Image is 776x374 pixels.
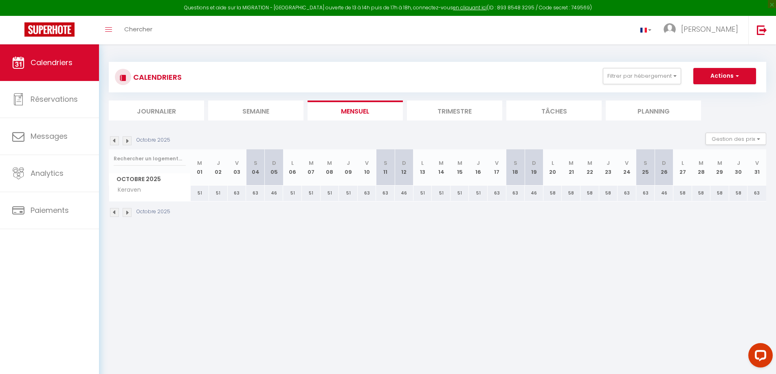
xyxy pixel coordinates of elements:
abbr: D [662,159,666,167]
a: ... [PERSON_NAME] [657,16,748,44]
th: 02 [209,149,228,186]
div: 63 [506,186,525,201]
div: 58 [562,186,580,201]
th: 09 [339,149,358,186]
th: 10 [358,149,376,186]
abbr: M [587,159,592,167]
div: 51 [469,186,488,201]
div: 51 [339,186,358,201]
abbr: L [291,159,294,167]
th: 01 [191,149,209,186]
span: Chercher [124,25,152,33]
span: Réservations [31,94,78,104]
div: 58 [599,186,618,201]
th: 23 [599,149,618,186]
abbr: M [457,159,462,167]
li: Planning [606,101,701,120]
div: 63 [636,186,655,201]
li: Mensuel [308,101,403,120]
button: Filtrer par hébergement [603,68,681,84]
div: 51 [413,186,432,201]
th: 21 [562,149,580,186]
th: 20 [543,149,562,186]
abbr: S [644,159,647,167]
div: 58 [692,186,711,201]
div: 63 [246,186,265,201]
img: Super Booking [24,22,75,37]
th: 04 [246,149,265,186]
div: 46 [265,186,284,201]
div: 58 [729,186,748,201]
th: 17 [488,149,506,186]
abbr: D [402,159,406,167]
th: 08 [321,149,339,186]
abbr: J [217,159,220,167]
div: 58 [580,186,599,201]
th: 13 [413,149,432,186]
abbr: M [699,159,703,167]
abbr: S [384,159,387,167]
img: logout [757,25,767,35]
abbr: L [421,159,424,167]
iframe: LiveChat chat widget [742,340,776,374]
th: 11 [376,149,395,186]
button: Gestion des prix [706,133,766,145]
div: 51 [302,186,321,201]
div: 63 [747,186,766,201]
div: 51 [209,186,228,201]
div: 51 [191,186,209,201]
th: 15 [451,149,469,186]
li: Tâches [506,101,602,120]
abbr: D [272,159,276,167]
th: 29 [710,149,729,186]
th: 03 [228,149,246,186]
div: 63 [488,186,506,201]
div: 63 [376,186,395,201]
div: 46 [525,186,543,201]
th: 22 [580,149,599,186]
div: 51 [283,186,302,201]
div: 51 [451,186,469,201]
li: Journalier [109,101,204,120]
abbr: M [439,159,444,167]
th: 18 [506,149,525,186]
abbr: M [717,159,722,167]
abbr: M [569,159,574,167]
th: 27 [673,149,692,186]
abbr: V [235,159,239,167]
th: 26 [655,149,673,186]
abbr: J [607,159,610,167]
img: ... [664,23,676,35]
span: Keraven [110,186,143,195]
div: 51 [321,186,339,201]
abbr: L [681,159,684,167]
abbr: L [552,159,554,167]
th: 30 [729,149,748,186]
button: Actions [693,68,756,84]
span: Calendriers [31,57,73,68]
th: 07 [302,149,321,186]
abbr: V [365,159,369,167]
div: 58 [710,186,729,201]
th: 19 [525,149,543,186]
th: 14 [432,149,451,186]
abbr: S [254,159,257,167]
h3: CALENDRIERS [131,68,182,86]
li: Trimestre [407,101,502,120]
th: 16 [469,149,488,186]
p: Octobre 2025 [136,208,170,216]
th: 05 [265,149,284,186]
a: en cliquant ici [453,4,487,11]
abbr: J [477,159,480,167]
abbr: V [755,159,759,167]
input: Rechercher un logement... [114,151,186,166]
abbr: J [347,159,350,167]
abbr: M [327,159,332,167]
div: 51 [432,186,451,201]
div: 63 [618,186,636,201]
div: 63 [228,186,246,201]
span: Paiements [31,205,69,215]
abbr: D [532,159,536,167]
abbr: J [737,159,740,167]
